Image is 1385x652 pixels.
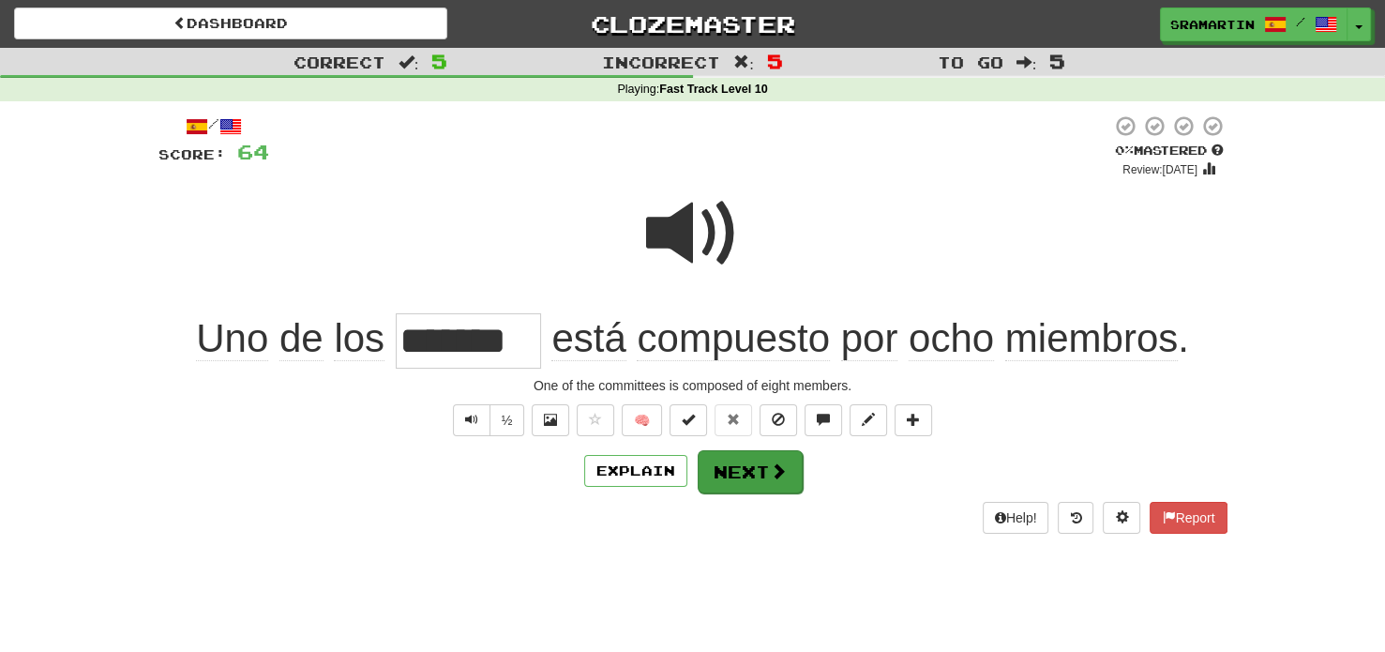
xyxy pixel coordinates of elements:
[489,404,525,436] button: ½
[1016,54,1037,70] span: :
[670,404,707,436] button: Set this sentence to 100% Mastered (alt+m)
[334,316,384,361] span: los
[895,404,932,436] button: Add to collection (alt+a)
[715,404,752,436] button: Reset to 0% Mastered (alt+r)
[1150,502,1227,534] button: Report
[637,316,829,361] span: compuesto
[1049,50,1065,72] span: 5
[659,83,768,96] strong: Fast Track Level 10
[431,50,447,72] span: 5
[767,50,783,72] span: 5
[399,54,419,70] span: :
[1058,502,1093,534] button: Round history (alt+y)
[1122,163,1197,176] small: Review: [DATE]
[1160,8,1347,41] a: SraMartin /
[158,114,269,138] div: /
[1170,16,1255,33] span: SraMartin
[909,316,994,361] span: ocho
[805,404,842,436] button: Discuss sentence (alt+u)
[602,53,720,71] span: Incorrect
[1111,143,1227,159] div: Mastered
[279,316,324,361] span: de
[14,8,447,39] a: Dashboard
[532,404,569,436] button: Show image (alt+x)
[698,450,803,493] button: Next
[551,316,625,361] span: está
[196,316,268,361] span: Uno
[760,404,797,436] button: Ignore sentence (alt+i)
[577,404,614,436] button: Favorite sentence (alt+f)
[584,455,687,487] button: Explain
[475,8,909,40] a: Clozemaster
[622,404,662,436] button: 🧠
[983,502,1049,534] button: Help!
[733,54,754,70] span: :
[1296,15,1305,28] span: /
[237,140,269,163] span: 64
[158,146,226,162] span: Score:
[1005,316,1178,361] span: miembros
[938,53,1003,71] span: To go
[294,53,385,71] span: Correct
[850,404,887,436] button: Edit sentence (alt+d)
[1115,143,1134,158] span: 0 %
[541,316,1189,361] span: .
[158,376,1227,395] div: One of the committees is composed of eight members.
[453,404,490,436] button: Play sentence audio (ctl+space)
[841,316,898,361] span: por
[449,404,525,436] div: Text-to-speech controls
